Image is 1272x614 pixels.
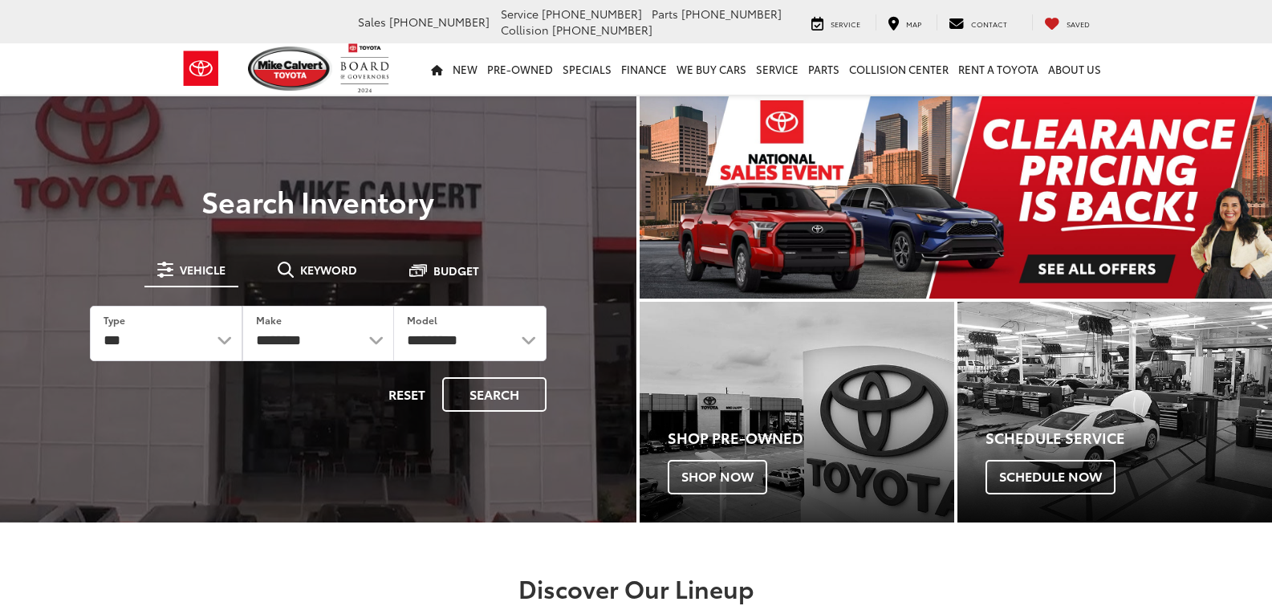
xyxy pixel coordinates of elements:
div: Toyota [957,302,1272,523]
span: [PHONE_NUMBER] [389,14,490,30]
button: Search [442,377,547,412]
a: Rent a Toyota [953,43,1043,95]
span: Parts [652,6,678,22]
span: Sales [358,14,386,30]
div: Toyota [640,302,954,523]
h2: Discover Our Lineup [71,575,1202,601]
span: Schedule Now [985,460,1116,494]
label: Model [407,313,437,327]
a: Schedule Service Schedule Now [957,302,1272,523]
img: Toyota [171,43,231,95]
span: [PHONE_NUMBER] [542,6,642,22]
a: Shop Pre-Owned Shop Now [640,302,954,523]
a: Service [751,43,803,95]
span: Service [501,6,538,22]
span: Service [831,18,860,29]
a: About Us [1043,43,1106,95]
span: [PHONE_NUMBER] [552,22,652,38]
h4: Schedule Service [985,430,1272,446]
a: My Saved Vehicles [1032,14,1102,30]
a: Collision Center [844,43,953,95]
span: Map [906,18,921,29]
span: Keyword [300,264,357,275]
span: Vehicle [180,264,226,275]
a: Home [426,43,448,95]
span: [PHONE_NUMBER] [681,6,782,22]
a: Parts [803,43,844,95]
span: Budget [433,265,479,276]
a: New [448,43,482,95]
span: Saved [1067,18,1090,29]
h4: Shop Pre-Owned [668,430,954,446]
a: Map [876,14,933,30]
a: Contact [937,14,1019,30]
span: Collision [501,22,549,38]
img: Mike Calvert Toyota [248,47,333,91]
a: Pre-Owned [482,43,558,95]
span: Contact [971,18,1007,29]
a: Service [799,14,872,30]
label: Type [104,313,125,327]
label: Make [256,313,282,327]
button: Reset [375,377,439,412]
span: Shop Now [668,460,767,494]
a: WE BUY CARS [672,43,751,95]
h3: Search Inventory [67,185,569,217]
a: Specials [558,43,616,95]
a: Finance [616,43,672,95]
